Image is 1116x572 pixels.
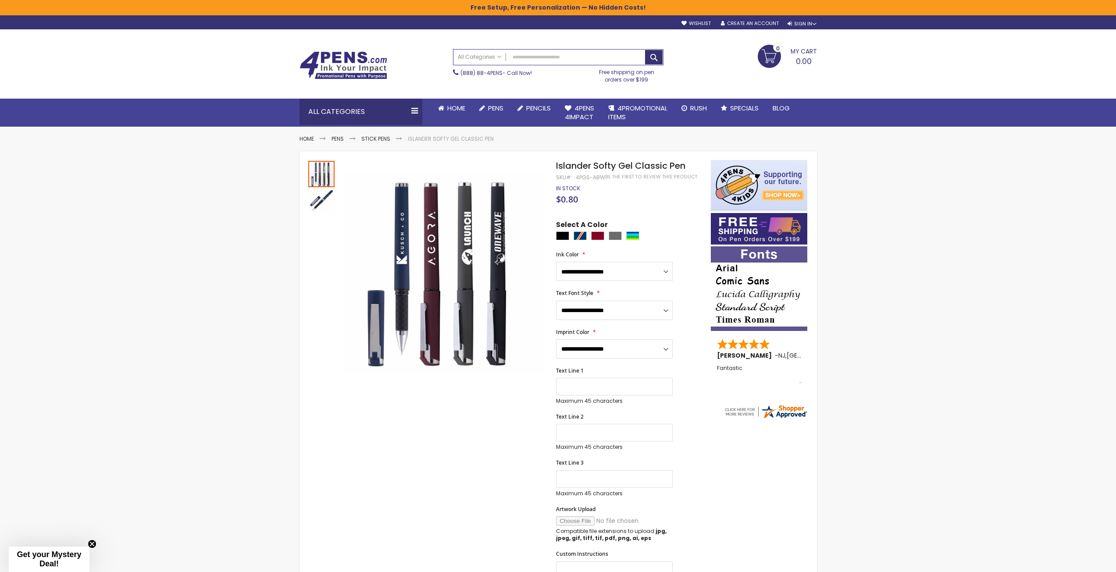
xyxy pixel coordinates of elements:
span: Islander Softy Gel Classic Pen [556,160,685,172]
a: 4Pens4impact [558,99,601,127]
span: $0.80 [556,193,578,205]
div: Free shipping on pen orders over $199 [590,65,663,83]
span: Text Font Style [556,289,593,297]
span: NJ [778,351,785,360]
img: 4pens 4 kids [711,160,807,211]
span: Select A Color [556,220,608,232]
a: Pens [332,135,344,142]
p: Maximum 45 characters [556,444,673,451]
a: Blog [766,99,797,118]
a: Specials [714,99,766,118]
a: Be the first to review this product [605,174,697,180]
div: Availability [556,185,580,192]
a: Wishlist [681,20,711,27]
div: Fantastic [717,365,802,384]
img: Islander Softy Gel Classic Pen [344,173,545,373]
span: [PERSON_NAME] [717,351,775,360]
span: Rush [690,103,707,113]
img: font-personalization-examples [711,246,807,331]
a: Home [431,99,472,118]
span: Imprint Color [556,328,589,336]
span: Artwork Upload [556,505,595,513]
span: - , [775,351,851,360]
p: Maximum 45 characters [556,490,673,497]
a: Pencils [510,99,558,118]
span: Custom Instructions [556,550,608,558]
div: Islander Softy Gel Classic Pen [308,187,335,214]
span: Get your Mystery Deal! [17,550,81,568]
iframe: Google Customer Reviews [1044,548,1116,572]
span: Pens [488,103,503,113]
div: Sign In [788,21,816,27]
span: - Call Now! [460,69,532,77]
span: Text Line 2 [556,413,584,420]
span: Blog [773,103,790,113]
span: Specials [730,103,759,113]
div: 4PGS-ABW [576,174,605,181]
strong: SKU [556,174,572,181]
span: Ink Color [556,251,579,258]
a: (888) 88-4PENS [460,69,503,77]
div: Assorted [626,231,639,240]
a: 4PROMOTIONALITEMS [601,99,674,127]
span: [GEOGRAPHIC_DATA] [787,351,851,360]
div: Islander Softy Gel Classic Pen [308,160,335,187]
img: 4Pens Custom Pens and Promotional Products [300,51,387,79]
a: Stick Pens [361,135,390,142]
span: All Categories [458,53,502,60]
div: Grey [609,231,622,240]
a: Home [300,135,314,142]
span: Pencils [526,103,551,113]
div: All Categories [300,99,422,125]
li: Islander Softy Gel Classic Pen [408,135,494,142]
span: Home [447,103,465,113]
span: 0.00 [796,56,812,67]
span: 0 [776,44,780,53]
span: In stock [556,185,580,192]
div: Black [556,231,569,240]
div: Burgundy [591,231,604,240]
span: Text Line 3 [556,459,584,466]
a: All Categories [453,50,506,64]
button: Close teaser [88,540,96,548]
p: Maximum 45 characters [556,398,673,405]
a: Rush [674,99,714,118]
img: 4pens.com widget logo [724,404,808,419]
a: Pens [472,99,510,118]
a: Create an Account [721,20,779,27]
span: 4PROMOTIONAL ITEMS [608,103,667,121]
img: Islander Softy Gel Classic Pen [308,188,335,214]
a: 4pens.com certificate URL [724,414,808,421]
img: Free shipping on orders over $199 [711,213,807,245]
span: Text Line 1 [556,367,584,374]
strong: jpg, jpeg, gif, tiff, tif, pdf, png, ai, eps [556,527,667,542]
span: 4Pens 4impact [565,103,594,121]
a: 0.00 0 [758,45,817,67]
div: Get your Mystery Deal!Close teaser [9,547,89,572]
p: Compatible file extensions to upload: [556,528,673,542]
